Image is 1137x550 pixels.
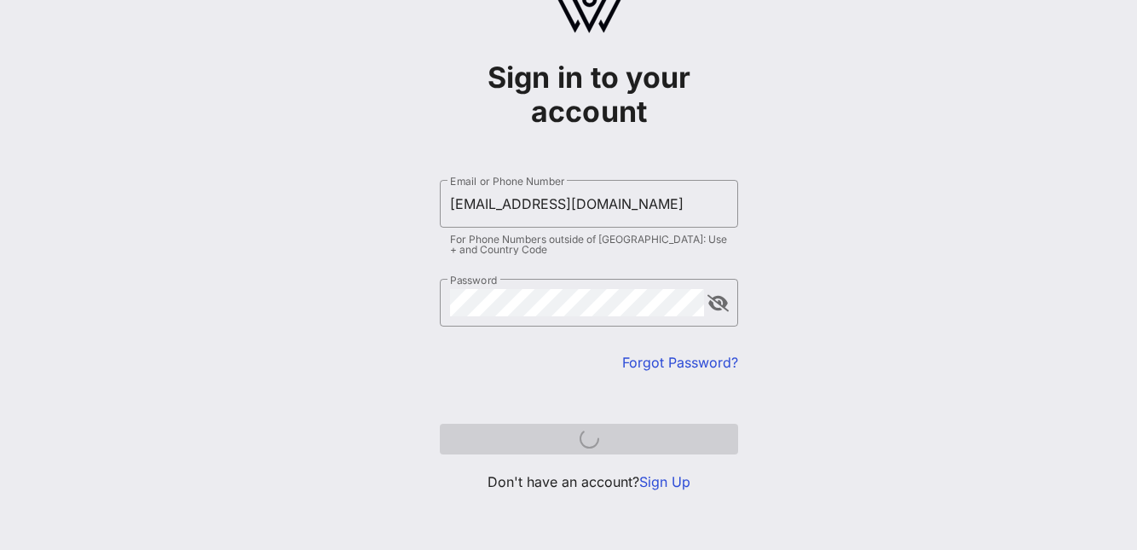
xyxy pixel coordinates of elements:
[707,295,729,312] button: append icon
[450,175,564,188] label: Email or Phone Number
[440,61,738,129] h1: Sign in to your account
[450,234,728,255] div: For Phone Numbers outside of [GEOGRAPHIC_DATA]: Use + and Country Code
[622,354,738,371] a: Forgot Password?
[450,274,498,287] label: Password
[639,473,690,490] a: Sign Up
[440,472,738,492] p: Don't have an account?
